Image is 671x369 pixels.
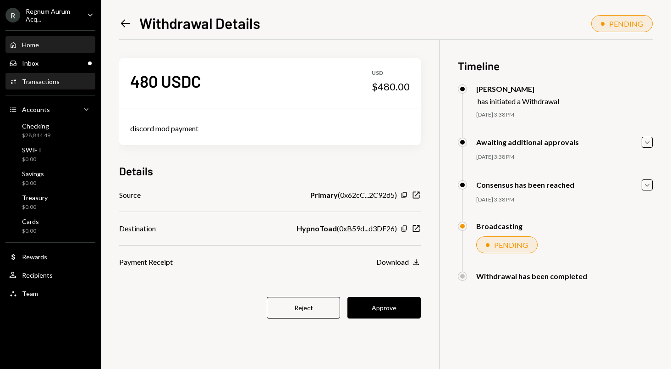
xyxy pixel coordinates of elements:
[376,257,409,266] div: Download
[372,80,410,93] div: $480.00
[5,285,95,302] a: Team
[130,123,410,134] div: discord mod payment
[297,223,397,234] div: ( 0xB59d...d3DF26 )
[22,290,38,297] div: Team
[476,111,653,119] div: [DATE] 3:38 PM
[119,257,173,268] div: Payment Receipt
[22,227,39,235] div: $0.00
[310,190,338,201] b: Primary
[5,119,95,141] a: Checking$28,844.49
[476,180,574,189] div: Consensus has been reached
[22,253,47,261] div: Rewards
[347,297,421,319] button: Approve
[130,71,201,91] div: 480 USDC
[297,223,337,234] b: HypnoToad
[5,267,95,283] a: Recipients
[5,36,95,53] a: Home
[22,170,44,178] div: Savings
[5,55,95,71] a: Inbox
[5,143,95,165] a: SWIFT$0.00
[476,222,522,230] div: Broadcasting
[22,59,38,67] div: Inbox
[494,240,528,249] div: PENDING
[22,179,44,187] div: $0.00
[139,14,260,32] h1: Withdrawal Details
[119,163,153,179] h3: Details
[476,84,559,93] div: [PERSON_NAME]
[22,122,50,130] div: Checking
[26,7,80,23] div: Regnum Aurum Acq...
[5,73,95,89] a: Transactions
[22,218,39,225] div: Cards
[22,203,48,211] div: $0.00
[22,156,42,163] div: $0.00
[5,101,95,117] a: Accounts
[458,58,653,73] h3: Timeline
[476,153,653,161] div: [DATE] 3:38 PM
[5,191,95,213] a: Treasury$0.00
[5,215,95,237] a: Cards$0.00
[22,194,48,201] div: Treasury
[476,196,653,204] div: [DATE] 3:38 PM
[478,97,559,106] div: has initiated a Withdrawal
[22,146,42,154] div: SWIFT
[310,190,397,201] div: ( 0x62cC...2C92d5 )
[267,297,340,319] button: Reject
[22,41,39,49] div: Home
[22,106,50,113] div: Accounts
[476,272,587,280] div: Withdrawal has been completed
[22,271,53,279] div: Recipients
[372,69,410,77] div: USD
[476,138,579,146] div: Awaiting additional approvals
[5,167,95,189] a: Savings$0.00
[119,223,156,234] div: Destination
[376,257,421,268] button: Download
[119,190,141,201] div: Source
[22,78,60,85] div: Transactions
[22,132,50,140] div: $28,844.49
[5,8,20,22] div: R
[609,19,643,28] div: PENDING
[5,248,95,265] a: Rewards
